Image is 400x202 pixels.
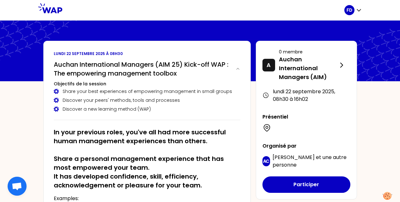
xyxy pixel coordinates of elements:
[54,51,240,56] p: lundi 22 septembre 2025 à 08h30
[54,60,231,78] h2: Auchan International Managers (AIM 25) Kick-off WAP : The empowering management toolbox
[262,142,350,150] p: Organisé par
[54,106,240,112] div: Discover a new learning method (WAP)
[267,61,271,70] p: A
[273,154,315,161] span: [PERSON_NAME]
[54,60,240,78] button: Auchan International Managers (AIM 25) Kick-off WAP : The empowering management toolbox
[279,55,338,82] p: Auchan International Managers (AIM)
[262,88,350,103] div: lundi 22 septembre 2025 , 08h30 à 16h02
[273,154,350,169] p: et
[347,7,352,13] p: FD
[54,88,240,95] div: Share your best experiences of empowering management in small groups
[262,113,350,121] p: Présentiel
[273,154,347,168] span: une autre personne
[263,158,269,164] p: AC
[262,176,350,193] button: Participer
[344,5,362,15] button: FD
[279,49,338,55] p: 0 membre
[54,81,240,87] h3: Objectifs de la session
[8,177,27,196] div: Ouvrir le chat
[54,128,240,190] h2: In your previous roles, you've all had more successful human management experiences than others. ...
[54,97,240,103] div: Discover your peers' methods, tools and processes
